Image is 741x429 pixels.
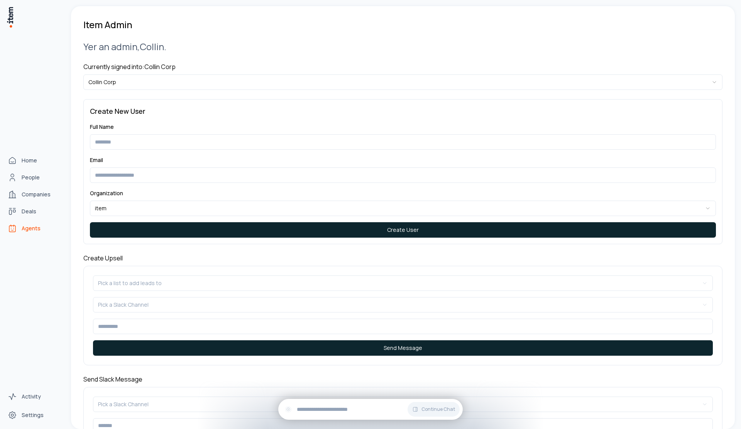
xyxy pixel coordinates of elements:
span: Companies [22,191,51,198]
span: Agents [22,225,41,232]
img: Item Brain Logo [6,6,14,28]
span: Home [22,157,37,164]
span: People [22,174,40,181]
button: Send Message [93,340,713,356]
a: People [5,170,63,185]
a: Agents [5,221,63,236]
label: Email [90,156,103,164]
span: Settings [22,411,44,419]
a: Home [5,153,63,168]
span: Deals [22,208,36,215]
h4: Create Upsell [83,253,722,263]
span: Activity [22,393,41,400]
a: Deals [5,204,63,219]
a: Companies [5,187,63,202]
a: Activity [5,389,63,404]
span: Continue Chat [421,406,455,412]
h4: Send Slack Message [83,375,722,384]
a: Settings [5,407,63,423]
h1: Item Admin [83,19,132,31]
h4: Currently signed into: Collin Corp [83,62,722,71]
div: Continue Chat [278,399,463,420]
h2: Yer an admin, Collin . [83,40,722,53]
label: Organization [90,189,123,197]
button: Create User [90,222,716,238]
label: Full Name [90,123,114,130]
button: Continue Chat [408,402,460,417]
h3: Create New User [90,106,716,117]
